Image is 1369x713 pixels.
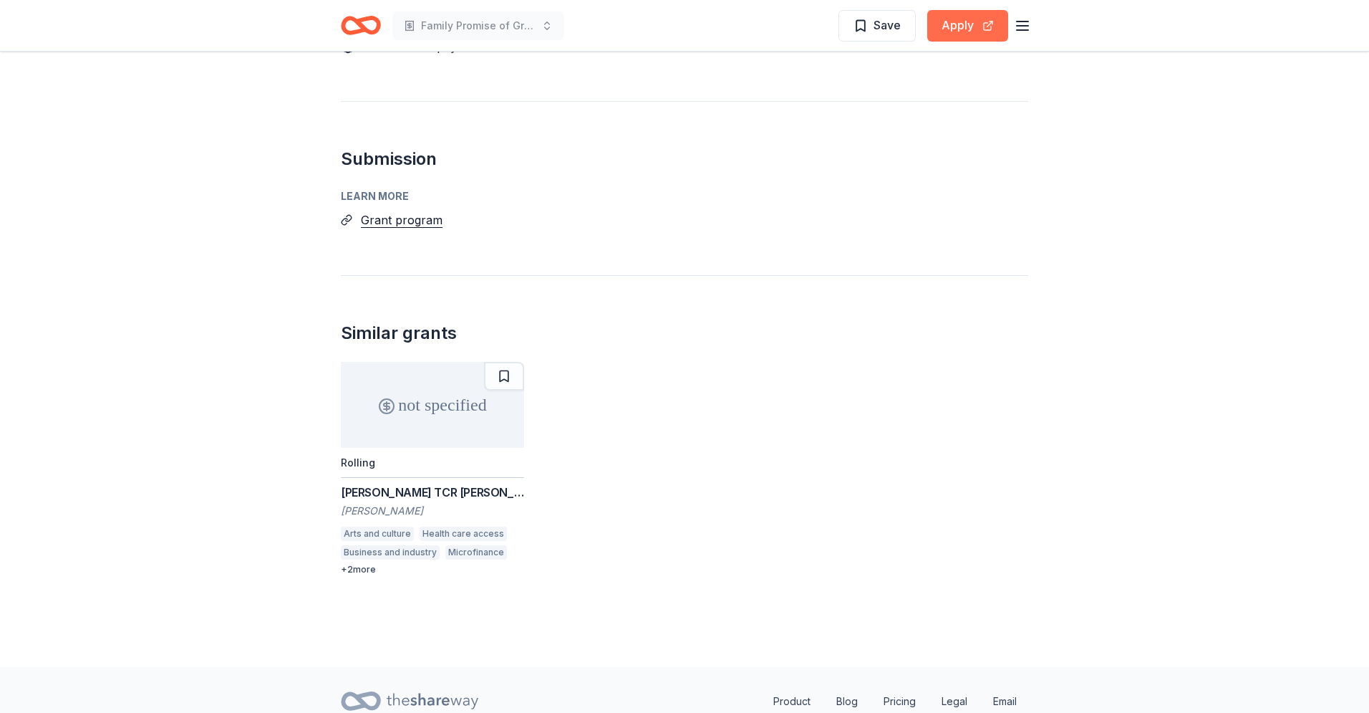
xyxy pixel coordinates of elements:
[341,564,524,575] div: + 2 more
[341,362,524,448] div: not specified
[341,322,457,345] div: Similar grants
[874,16,901,34] span: Save
[341,504,524,518] div: [PERSON_NAME]
[341,484,524,501] div: [PERSON_NAME] TCR [PERSON_NAME]
[341,148,1028,171] h2: Submission
[392,11,564,40] button: Family Promise of Greater Modesto Transitional Living
[341,545,440,560] div: Business and industry
[420,527,507,541] div: Health care access
[341,527,414,541] div: Arts and culture
[341,9,381,42] a: Home
[421,17,536,34] span: Family Promise of Greater Modesto Transitional Living
[341,188,1028,205] div: Learn more
[927,10,1008,42] button: Apply
[361,211,442,229] button: Grant program
[445,545,507,560] div: Microfinance
[341,456,375,469] div: Rolling
[341,362,524,575] a: not specifiedRolling[PERSON_NAME] TCR [PERSON_NAME][PERSON_NAME]Arts and cultureHealth care acces...
[838,10,916,42] button: Save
